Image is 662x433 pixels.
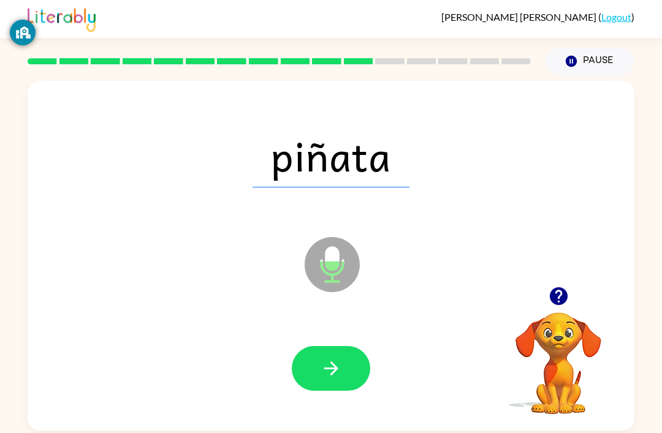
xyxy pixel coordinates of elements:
[28,5,96,32] img: Literably
[441,11,634,23] div: ( )
[601,11,631,23] a: Logout
[546,47,634,75] button: Pause
[253,124,409,187] span: piñata
[497,293,620,416] video: Your browser must support playing .mp4 files to use Literably. Please try using another browser.
[10,20,36,45] button: GoGuardian Privacy Information
[441,11,598,23] span: [PERSON_NAME] [PERSON_NAME]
